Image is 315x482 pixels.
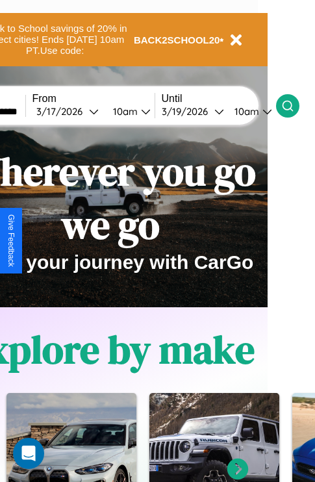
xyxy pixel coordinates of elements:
button: 3/17/2026 [32,105,103,118]
b: BACK2SCHOOL20 [134,34,220,45]
label: From [32,93,155,105]
div: 3 / 19 / 2026 [162,105,214,118]
div: Give Feedback [6,214,16,267]
div: Open Intercom Messenger [13,438,44,469]
div: 3 / 17 / 2026 [36,105,89,118]
button: 10am [224,105,276,118]
label: Until [162,93,276,105]
div: 10am [228,105,262,118]
div: 10am [107,105,141,118]
button: 10am [103,105,155,118]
